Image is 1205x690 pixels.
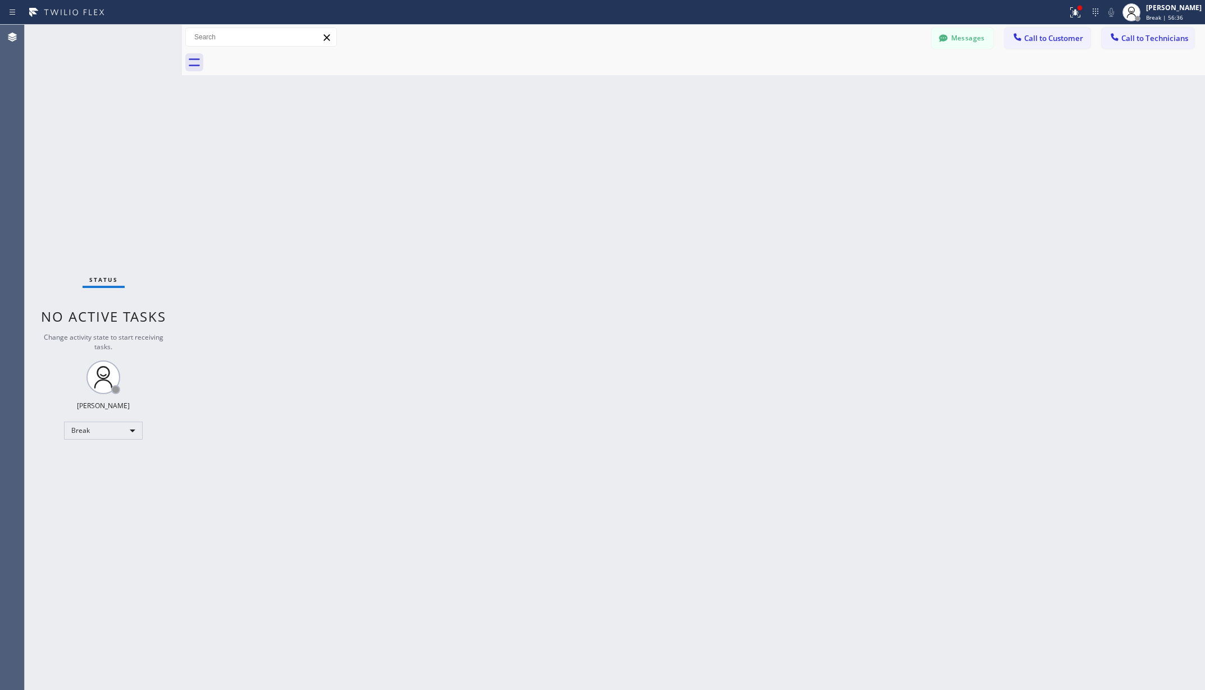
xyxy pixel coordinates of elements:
[44,332,163,351] span: Change activity state to start receiving tasks.
[77,401,130,410] div: [PERSON_NAME]
[1103,4,1119,20] button: Mute
[1005,28,1090,49] button: Call to Customer
[1146,13,1183,21] span: Break | 56:36
[1024,33,1083,43] span: Call to Customer
[1102,28,1194,49] button: Call to Technicians
[186,28,336,46] input: Search
[41,307,166,326] span: No active tasks
[932,28,993,49] button: Messages
[1146,3,1202,12] div: [PERSON_NAME]
[64,422,143,440] div: Break
[1121,33,1188,43] span: Call to Technicians
[89,276,118,284] span: Status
